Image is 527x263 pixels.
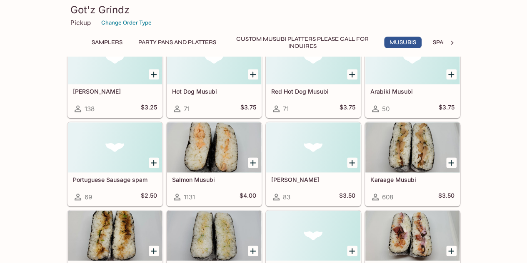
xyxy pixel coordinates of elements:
div: Shrimp Tempura Musubi [266,211,360,261]
h5: $3.75 [240,104,256,114]
a: Red Hot Dog Musubi71$3.75 [266,34,361,118]
button: Add Portuguese Sausage spam [149,157,159,168]
button: Musubis [384,37,422,48]
button: Add Salmon Musubi [248,157,258,168]
h5: $2.50 [141,192,157,202]
h5: [PERSON_NAME] [271,176,355,183]
div: Salmon Musubi [167,122,261,172]
div: Red Hot Dog Musubi [266,34,360,84]
button: Spam Musubis [428,37,481,48]
a: [PERSON_NAME]83$3.50 [266,122,361,206]
a: Arabiki Musubi50$3.75 [365,34,460,118]
button: Add Shrimp Tempura Musubi [347,246,357,256]
h5: Portuguese Sausage spam [73,176,157,183]
h3: Got'z Grindz [70,3,457,16]
button: Add Karaage Musubi [446,157,457,168]
div: Mentaiko Musubi [266,122,360,172]
span: 138 [85,105,95,113]
button: Samplers [87,37,127,48]
button: Add Hot Dog Musubi [248,69,258,79]
button: Add Natto Musubi [149,69,159,79]
h5: Karaage Musubi [370,176,455,183]
div: Karaage Musubi [365,122,460,172]
button: Add Arabiki Musubi [446,69,457,79]
h5: $3.50 [339,192,355,202]
a: Hot Dog Musubi71$3.75 [167,34,262,118]
span: 83 [283,193,290,201]
span: 1131 [184,193,195,201]
span: 71 [283,105,289,113]
a: Salmon Musubi1131$4.00 [167,122,262,206]
h5: $4.00 [240,192,256,202]
button: Add Mommy G's Musubi [149,246,159,256]
div: Arabiki Musubi [365,34,460,84]
button: Add Daddy G's Musubi [446,246,457,256]
div: Hot Dog Musubi [167,34,261,84]
span: 50 [382,105,390,113]
h5: $3.25 [141,104,157,114]
div: Daddy G's Musubi [365,211,460,261]
button: Change Order Type [97,16,155,29]
button: Custom Musubi Platters PLEASE CALL FOR INQUIRES [227,37,377,48]
a: Karaage Musubi608$3.50 [365,122,460,206]
div: Mommy G's Musubi [68,211,162,261]
button: Add Miki G's Musubi [248,246,258,256]
h5: Hot Dog Musubi [172,88,256,95]
h5: [PERSON_NAME] [73,88,157,95]
h5: $3.50 [438,192,455,202]
a: Portuguese Sausage spam69$2.50 [67,122,162,206]
div: Natto Musubi [68,34,162,84]
button: Party Pans and Platters [134,37,221,48]
div: Miki G's Musubi [167,211,261,261]
h5: $3.75 [439,104,455,114]
div: Portuguese Sausage spam [68,122,162,172]
a: [PERSON_NAME]138$3.25 [67,34,162,118]
button: Add Mentaiko Musubi [347,157,357,168]
button: Add Red Hot Dog Musubi [347,69,357,79]
p: Pickup [70,19,91,27]
h5: $3.75 [340,104,355,114]
h5: Red Hot Dog Musubi [271,88,355,95]
h5: Arabiki Musubi [370,88,455,95]
span: 608 [382,193,393,201]
span: 69 [85,193,92,201]
h5: Salmon Musubi [172,176,256,183]
span: 71 [184,105,190,113]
